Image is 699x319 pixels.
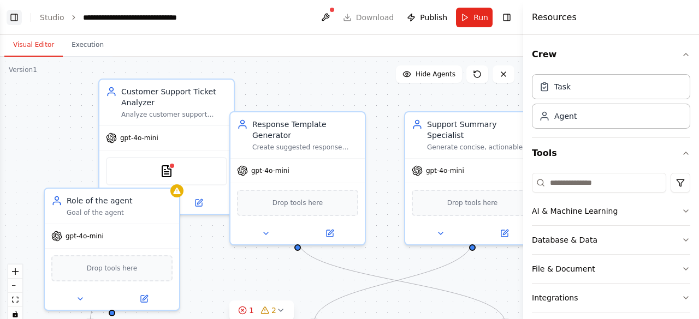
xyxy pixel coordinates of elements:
[63,34,112,57] button: Execution
[67,195,173,206] div: Role of the agent
[404,111,541,245] div: Support Summary SpecialistGenerate concise, actionable summaries of customer support tickets and ...
[44,188,180,311] div: Role of the agentGoal of the agentgpt-4o-miniDrop tools here
[532,138,690,168] button: Tools
[8,293,22,307] button: fit view
[402,8,452,27] button: Publish
[447,197,498,208] span: Drop tools here
[40,12,206,23] nav: breadcrumb
[532,39,690,70] button: Crew
[532,11,577,24] h4: Resources
[9,65,37,74] div: Version 1
[396,65,462,83] button: Hide Agents
[426,166,464,175] span: gpt-4o-mini
[67,208,173,217] div: Goal of the agent
[420,12,447,23] span: Publish
[532,197,690,225] button: AI & Machine Learning
[271,305,276,316] span: 2
[120,134,158,142] span: gpt-4o-mini
[473,12,488,23] span: Run
[473,227,535,240] button: Open in side panel
[273,197,323,208] span: Drop tools here
[532,284,690,312] button: Integrations
[532,226,690,254] button: Database & Data
[160,165,173,178] img: TXTSearchTool
[532,70,690,137] div: Crew
[113,292,175,305] button: Open in side panel
[251,166,289,175] span: gpt-4o-mini
[229,111,366,245] div: Response Template GeneratorCreate suggested response templates for frequently asked questions and...
[252,119,358,141] div: Response Template Generator
[554,81,571,92] div: Task
[7,10,22,25] button: Show left sidebar
[87,263,138,274] span: Drop tools here
[427,119,533,141] div: Support Summary Specialist
[168,196,229,209] button: Open in side panel
[456,8,493,27] button: Run
[66,232,104,240] span: gpt-4o-mini
[8,279,22,293] button: zoom out
[252,143,358,152] div: Create suggested response templates for frequently asked questions and common issues, while flagg...
[427,143,533,152] div: Generate concise, actionable summaries of customer support tickets and identify common issues, pr...
[98,79,235,215] div: Customer Support Ticket AnalyzerAnalyze customer support tickets from {ticket_source}, categorize...
[532,255,690,283] button: File & Document
[121,86,227,108] div: Customer Support Ticket Analyzer
[554,111,577,122] div: Agent
[4,34,63,57] button: Visual Editor
[299,227,360,240] button: Open in side panel
[121,110,227,119] div: Analyze customer support tickets from {ticket_source}, categorize them by urgency level (critical...
[40,13,64,22] a: Studio
[8,264,22,279] button: zoom in
[416,70,455,79] span: Hide Agents
[249,305,254,316] span: 1
[499,10,514,25] button: Hide right sidebar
